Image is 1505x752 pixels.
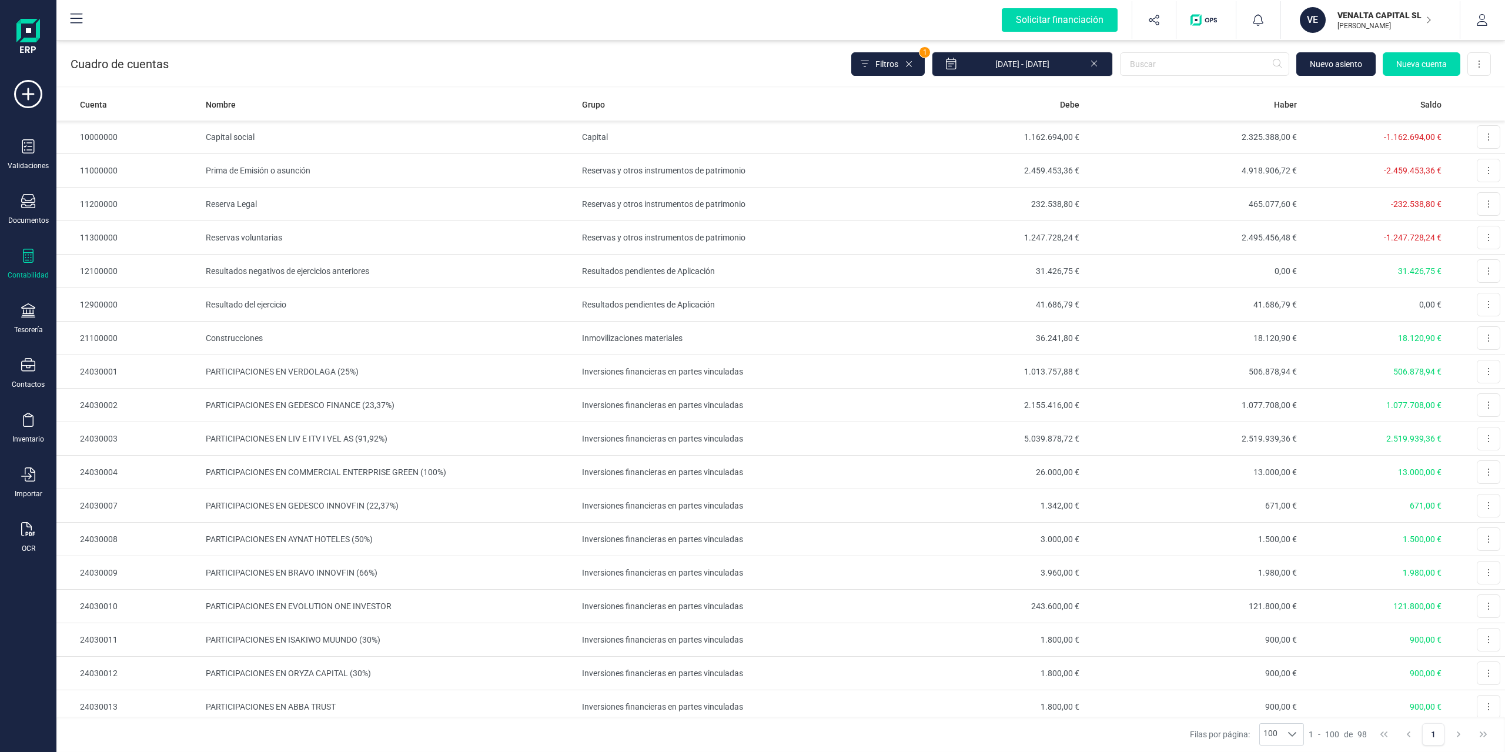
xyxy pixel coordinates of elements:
td: 24030011 [56,623,201,657]
td: Inversiones financieras en partes vinculadas [577,590,867,623]
span: 900,00 € [1410,635,1442,644]
td: PARTICIPACIONES EN LIV E ITV I VEL AS (91,92%) [201,422,577,456]
td: 243.600,00 € [867,590,1084,623]
p: VENALTA CAPITAL SL [1337,9,1432,21]
td: PARTICIPACIONES EN EVOLUTION ONE INVESTOR [201,590,577,623]
span: 1 [1309,728,1313,740]
td: 11000000 [56,154,201,188]
td: 18.120,90 € [1084,322,1301,355]
div: VE [1300,7,1326,33]
span: 1.077.708,00 € [1386,400,1442,410]
div: Importar [15,489,42,499]
span: 98 [1357,728,1367,740]
button: Logo de OPS [1183,1,1229,39]
span: de [1344,728,1353,740]
td: 21100000 [56,322,201,355]
td: Inversiones financieras en partes vinculadas [577,657,867,690]
td: 121.800,00 € [1084,590,1301,623]
td: Inversiones financieras en partes vinculadas [577,422,867,456]
td: Inversiones financieras en partes vinculadas [577,489,867,523]
span: Cuenta [80,99,107,111]
td: 31.426,75 € [867,255,1084,288]
span: Haber [1274,99,1297,111]
td: 24030007 [56,489,201,523]
td: 0,00 € [1084,255,1301,288]
td: 2.325.388,00 € [1084,121,1301,154]
td: 11200000 [56,188,201,221]
span: Nombre [206,99,236,111]
td: PARTICIPACIONES EN ORYZA CAPITAL (30%) [201,657,577,690]
span: Nueva cuenta [1396,58,1447,70]
td: Inmovilizaciones materiales [577,322,867,355]
td: Construcciones [201,322,577,355]
td: 671,00 € [1084,489,1301,523]
td: 2.495.456,48 € [1084,221,1301,255]
td: Resultado del ejercicio [201,288,577,322]
span: Nuevo asiento [1310,58,1362,70]
button: Solicitar financiación [988,1,1132,39]
td: 3.960,00 € [867,556,1084,590]
span: 671,00 € [1410,501,1442,510]
td: Inversiones financieras en partes vinculadas [577,355,867,389]
td: 24030008 [56,523,201,556]
span: 0,00 € [1419,300,1442,309]
td: PARTICIPACIONES EN GEDESCO INNOVFIN (22,37%) [201,489,577,523]
div: Contactos [12,380,45,389]
td: Inversiones financieras en partes vinculadas [577,623,867,657]
button: Next Page [1447,723,1470,746]
td: Capital social [201,121,577,154]
td: 2.519.939,36 € [1084,422,1301,456]
span: 2.519.939,36 € [1386,434,1442,443]
button: Nueva cuenta [1383,52,1460,76]
td: 5.039.878,72 € [867,422,1084,456]
span: 900,00 € [1410,702,1442,711]
div: Solicitar financiación [1002,8,1118,32]
td: 1.077.708,00 € [1084,389,1301,422]
td: Reservas y otros instrumentos de patrimonio [577,188,867,221]
div: Documentos [8,216,49,225]
td: 1.800,00 € [867,623,1084,657]
td: 41.686,79 € [1084,288,1301,322]
td: 12100000 [56,255,201,288]
span: -1.162.694,00 € [1384,132,1442,142]
span: 100 [1325,728,1339,740]
td: 465.077,60 € [1084,188,1301,221]
td: Capital [577,121,867,154]
td: Resultados pendientes de Aplicación [577,255,867,288]
span: Debe [1060,99,1079,111]
p: Cuadro de cuentas [71,56,169,72]
span: 1.500,00 € [1403,534,1442,544]
input: Buscar [1120,52,1289,76]
span: 13.000,00 € [1398,467,1442,477]
td: 506.878,94 € [1084,355,1301,389]
img: Logo de OPS [1190,14,1222,26]
td: PARTICIPACIONES EN VERDOLAGA (25%) [201,355,577,389]
span: 900,00 € [1410,669,1442,678]
td: PARTICIPACIONES EN COMMERCIAL ENTERPRISE GREEN (100%) [201,456,577,489]
span: -2.459.453,36 € [1384,166,1442,175]
td: 1.247.728,24 € [867,221,1084,255]
button: Previous Page [1397,723,1420,746]
td: 1.500,00 € [1084,523,1301,556]
div: OCR [22,544,35,553]
td: Reservas voluntarias [201,221,577,255]
span: -1.247.728,24 € [1384,233,1442,242]
td: 12900000 [56,288,201,322]
span: 1.980,00 € [1403,568,1442,577]
td: 36.241,80 € [867,322,1084,355]
td: Inversiones financieras en partes vinculadas [577,523,867,556]
td: PARTICIPACIONES EN BRAVO INNOVFIN (66%) [201,556,577,590]
button: Last Page [1472,723,1494,746]
td: 900,00 € [1084,623,1301,657]
div: Validaciones [8,161,49,171]
td: 1.013.757,88 € [867,355,1084,389]
span: 121.800,00 € [1393,601,1442,611]
td: 1.980,00 € [1084,556,1301,590]
img: Logo Finanedi [16,19,40,56]
td: 3.000,00 € [867,523,1084,556]
p: [PERSON_NAME] [1337,21,1432,31]
button: Nuevo asiento [1296,52,1376,76]
td: 24030003 [56,422,201,456]
td: 2.155.416,00 € [867,389,1084,422]
td: Inversiones financieras en partes vinculadas [577,389,867,422]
